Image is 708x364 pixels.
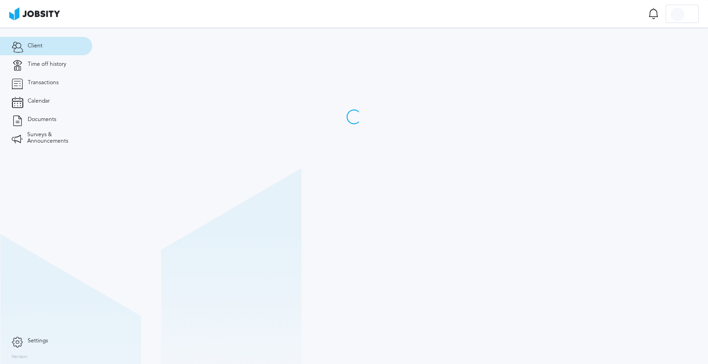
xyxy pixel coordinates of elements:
[28,43,42,49] span: Client
[28,61,66,68] span: Time off history
[28,98,50,104] span: Calendar
[9,7,60,20] img: ab4bad089aa723f57921c736e9817d99.png
[12,354,29,360] label: Version:
[28,80,59,86] span: Transactions
[28,338,48,344] span: Settings
[27,132,81,144] span: Surveys & Announcements
[28,116,56,123] span: Documents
